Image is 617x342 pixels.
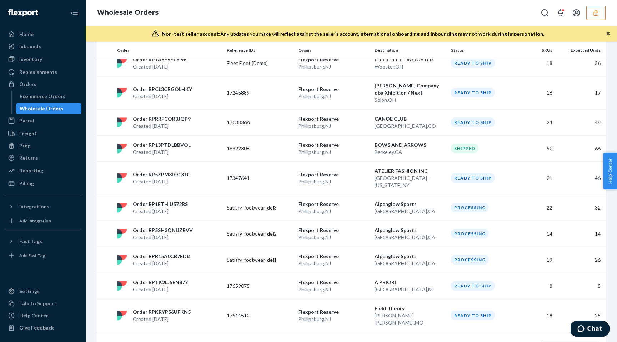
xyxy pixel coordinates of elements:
[520,247,555,273] td: 19
[553,6,568,20] button: Open notifications
[451,255,489,265] div: Processing
[227,145,284,152] p: 16992308
[133,260,190,267] p: Created [DATE]
[117,311,127,321] img: flexport logo
[4,201,81,212] button: Integrations
[133,316,191,323] p: Created [DATE]
[375,312,445,326] p: [PERSON_NAME] [PERSON_NAME] , MO
[117,144,127,154] img: flexport logo
[19,56,42,63] div: Inventory
[4,298,81,309] button: Talk to Support
[4,140,81,151] a: Prep
[4,236,81,247] button: Fast Tags
[19,324,54,331] div: Give Feedback
[520,221,555,247] td: 14
[227,119,284,126] p: 17038366
[4,128,81,139] a: Freight
[97,9,159,16] a: Wholesale Orders
[375,175,445,189] p: [GEOGRAPHIC_DATA] - [US_STATE] , NY
[375,286,445,293] p: [GEOGRAPHIC_DATA] , NE
[4,165,81,176] a: Reporting
[555,221,606,247] td: 14
[451,117,495,127] div: Ready to ship
[569,6,583,20] button: Open account menu
[117,117,127,127] img: flexport logo
[117,173,127,183] img: flexport logo
[19,43,41,50] div: Inbounds
[4,29,81,40] a: Home
[91,2,164,23] ol: breadcrumbs
[520,50,555,76] td: 18
[19,81,36,88] div: Orders
[555,247,606,273] td: 26
[224,42,295,59] th: Reference IDs
[19,117,34,124] div: Parcel
[298,149,369,156] p: Phillipsburg , NJ
[133,253,190,260] p: Order RPR15A0CB7ED8
[16,103,82,114] a: Wholesale Orders
[117,88,127,98] img: flexport logo
[298,93,369,100] p: Phillipsburg , NJ
[555,135,606,161] td: 66
[114,42,224,59] th: Order
[8,9,38,16] img: Flexport logo
[16,91,82,102] a: Ecommerce Orders
[298,227,369,234] p: Flexport Reserve
[117,281,127,291] img: flexport logo
[603,153,617,189] button: Help Center
[133,286,188,293] p: Created [DATE]
[19,300,56,307] div: Talk to Support
[375,115,445,122] p: CANOE CLUB
[4,250,81,261] a: Add Fast Tag
[298,171,369,178] p: Flexport Reserve
[555,42,606,59] th: Expected Units
[448,42,520,59] th: Status
[133,227,193,234] p: Order RP5SH3QNUZRVV
[451,281,495,291] div: Ready to ship
[19,69,57,76] div: Replenishments
[227,175,284,182] p: 17347641
[298,308,369,316] p: Flexport Reserve
[4,115,81,126] a: Parcel
[520,109,555,135] td: 24
[555,76,606,109] td: 17
[133,122,191,130] p: Created [DATE]
[133,141,191,149] p: Order RP13PTDLBBVQL
[117,255,127,265] img: flexport logo
[298,316,369,323] p: Phillipsburg , NJ
[451,311,495,320] div: Ready to ship
[19,31,34,38] div: Home
[162,31,220,37] span: Non-test seller account:
[19,180,34,187] div: Billing
[359,31,544,37] span: International onboarding and inbounding may not work during impersonation.
[298,178,369,185] p: Phillipsburg , NJ
[375,82,445,96] p: [PERSON_NAME] Company dba Xhibition / Next
[520,76,555,109] td: 16
[20,105,63,112] div: Wholesale Orders
[520,195,555,221] td: 22
[520,273,555,299] td: 8
[375,167,445,175] p: ATELIER FASHION INC
[19,288,40,295] div: Settings
[520,135,555,161] td: 50
[451,88,495,97] div: Ready to ship
[451,144,478,153] div: Shipped
[555,50,606,76] td: 36
[133,86,192,93] p: Order RPCL3CRGOLHKY
[4,54,81,65] a: Inventory
[4,152,81,164] a: Returns
[375,234,445,241] p: [GEOGRAPHIC_DATA] , CA
[19,252,45,258] div: Add Fast Tag
[451,58,495,68] div: Ready to ship
[538,6,552,20] button: Open Search Box
[375,253,445,260] p: Alpenglow Sports
[375,141,445,149] p: BOWS AND ARROWS
[298,253,369,260] p: Flexport Reserve
[227,282,284,290] p: 17659075
[520,299,555,332] td: 18
[375,96,445,104] p: Solon , OH
[298,208,369,215] p: Phillipsburg , NJ
[4,178,81,189] a: Billing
